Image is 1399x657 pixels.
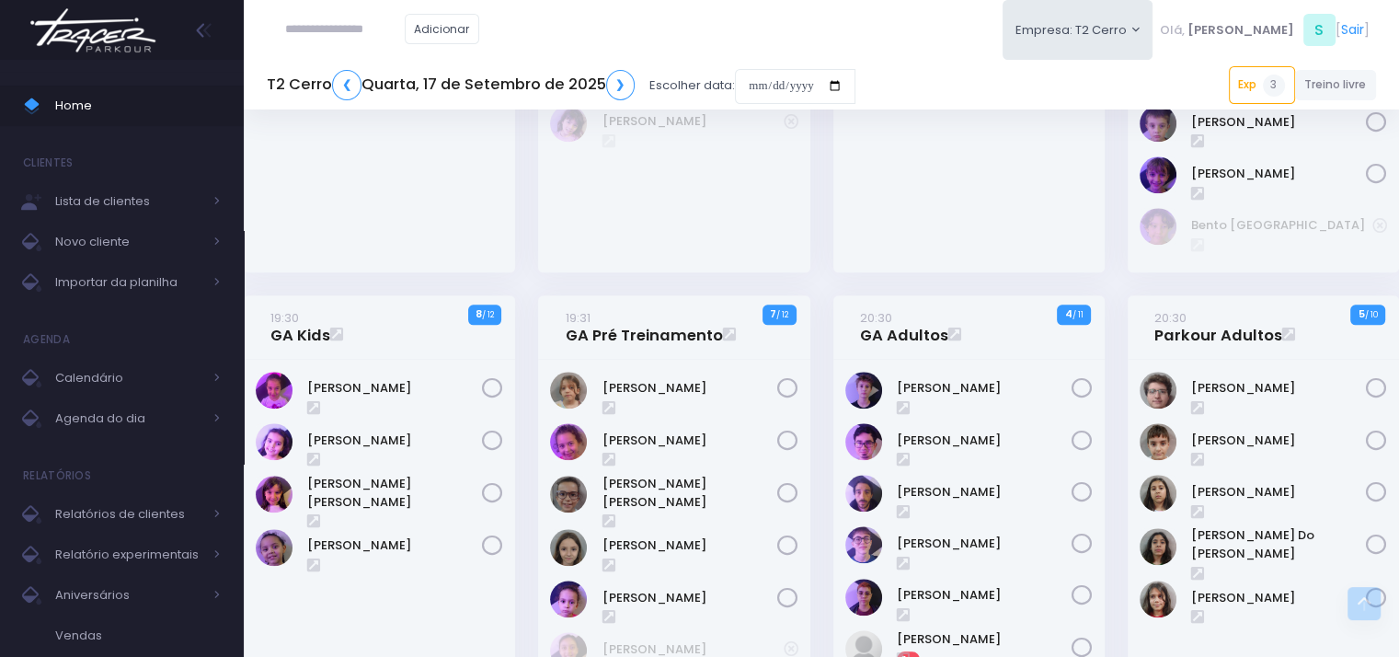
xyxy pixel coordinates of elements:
[845,475,882,512] img: Gabriel Noal Oliva
[256,372,292,409] img: Bella Ercole Solitto
[256,423,292,460] img: Heloisa aleixo
[776,309,788,320] small: / 12
[1359,306,1365,321] strong: 5
[1191,526,1366,562] a: [PERSON_NAME] Do [PERSON_NAME]
[1140,581,1176,617] img: Rafael Zanzanelli Levada
[1187,21,1294,40] span: [PERSON_NAME]
[1263,75,1285,97] span: 3
[550,105,587,142] img: Maia Enohata
[602,379,777,398] a: [PERSON_NAME]
[23,321,70,358] h4: Agenda
[845,423,882,460] img: Gabriel Nakanishi Fortes
[845,372,882,409] img: Caio Cortezi Viiera
[23,457,91,494] h4: Relatórios
[1154,308,1282,345] a: 20:30Parkour Adultos
[897,630,1072,649] a: [PERSON_NAME]
[550,476,587,513] img: MARIA LUIZA SILVA DE OLIVEIRA
[256,529,292,566] img: Vivian Damas Carneiro
[550,423,587,460] img: Gabriela Szabo Cavenaghi
[307,432,482,450] a: [PERSON_NAME]
[550,529,587,566] img: Natalia Sportello
[1303,14,1336,46] span: S
[1140,156,1176,193] img: Tom Vannucchi Vazquez
[1229,66,1295,103] a: Exp3
[897,379,1072,398] a: [PERSON_NAME]
[1160,21,1185,40] span: Olá,
[55,502,202,526] span: Relatórios de clientes
[1341,20,1364,40] a: Sair
[405,14,480,44] a: Adicionar
[256,476,292,513] img: Maria Eduarda Silvino Mazarotto
[332,70,361,100] a: ❮
[897,586,1072,605] a: [PERSON_NAME]
[55,543,202,567] span: Relatório experimentais
[1140,208,1176,245] img: Bento Brasil Torres
[307,536,482,555] a: [PERSON_NAME]
[606,70,636,100] a: ❯
[602,589,777,607] a: [PERSON_NAME]
[307,379,482,398] a: [PERSON_NAME]
[1140,372,1176,409] img: Erick Finger
[860,309,892,327] small: 20:30
[482,309,494,320] small: / 12
[1191,483,1366,501] a: [PERSON_NAME]
[55,190,202,213] span: Lista de clientes
[1191,589,1366,607] a: [PERSON_NAME]
[267,70,635,100] h5: T2 Cerro Quarta, 17 de Setembro de 2025
[550,581,587,617] img: Nicole Laurentino
[23,144,73,181] h4: Clientes
[1140,528,1176,565] img: Miguel do Val Pacheco
[1072,309,1083,320] small: / 11
[55,366,202,390] span: Calendário
[845,579,882,616] img: Juliana Santana Rodrigues
[550,372,587,409] img: Alice Camargo Silva
[55,271,202,294] span: Importar da planilha
[1191,432,1366,450] a: [PERSON_NAME]
[860,308,948,345] a: 20:30GA Adultos
[307,475,482,511] a: [PERSON_NAME] [PERSON_NAME]
[1365,309,1378,320] small: / 10
[55,407,202,431] span: Agenda do dia
[1140,105,1176,142] img: Theo Zanoni Roque
[267,64,855,107] div: Escolher data:
[602,432,777,450] a: [PERSON_NAME]
[602,112,784,131] a: [PERSON_NAME]
[270,308,330,345] a: 19:30GA Kids
[55,624,221,648] span: Vendas
[897,432,1072,450] a: [PERSON_NAME]
[897,483,1072,501] a: [PERSON_NAME]
[566,309,591,327] small: 19:31
[1191,113,1366,132] a: [PERSON_NAME]
[1191,165,1366,183] a: [PERSON_NAME]
[476,306,482,321] strong: 8
[602,536,777,555] a: [PERSON_NAME]
[55,583,202,607] span: Aniversários
[845,526,882,563] img: Joao Gabriel Di Pace Abreu
[566,308,723,345] a: 19:31GA Pré Treinamento
[770,306,776,321] strong: 7
[1191,379,1366,398] a: [PERSON_NAME]
[1140,423,1176,460] img: Heitor Martins Marques
[1152,9,1376,51] div: [ ]
[897,535,1072,553] a: [PERSON_NAME]
[1191,216,1372,235] a: Bento [GEOGRAPHIC_DATA]
[55,230,202,254] span: Novo cliente
[1295,70,1377,100] a: Treino livre
[1140,475,1176,512] img: Lia Zanzanelli Levada
[1064,306,1072,321] strong: 4
[55,94,221,118] span: Home
[602,475,777,511] a: [PERSON_NAME] [PERSON_NAME]
[270,309,299,327] small: 19:30
[1154,309,1187,327] small: 20:30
